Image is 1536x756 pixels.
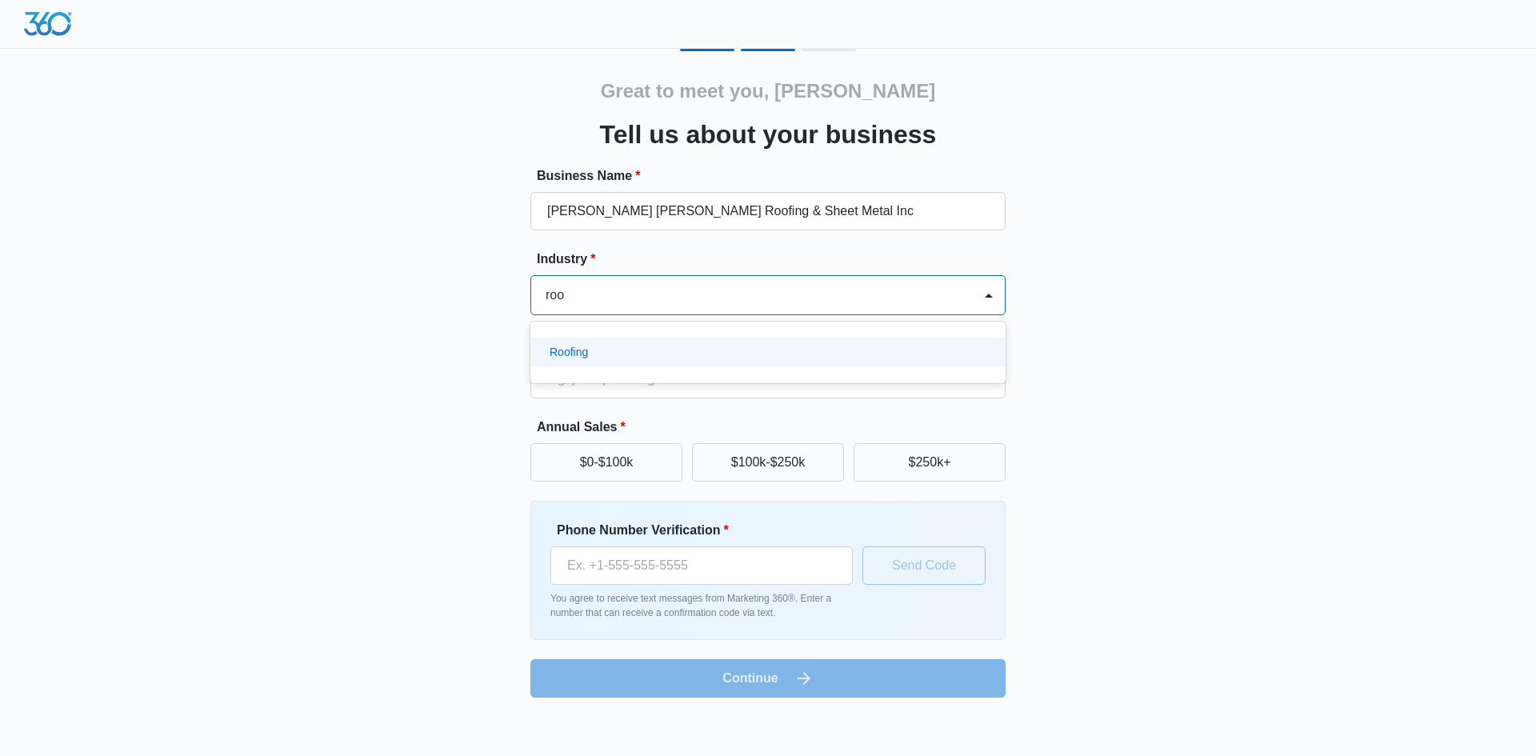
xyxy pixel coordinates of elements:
[537,250,1012,269] label: Industry
[550,591,853,620] p: You agree to receive text messages from Marketing 360®. Enter a number that can receive a confirm...
[530,192,1006,230] input: e.g. Jane's Plumbing
[537,418,1012,437] label: Annual Sales
[557,521,859,540] label: Phone Number Verification
[692,443,844,482] button: $100k-$250k
[550,344,588,361] p: Roofing
[601,77,936,106] h2: Great to meet you, [PERSON_NAME]
[530,443,682,482] button: $0-$100k
[600,115,937,154] h3: Tell us about your business
[537,166,1012,186] label: Business Name
[550,546,853,585] input: Ex. +1-555-555-5555
[854,443,1006,482] button: $250k+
